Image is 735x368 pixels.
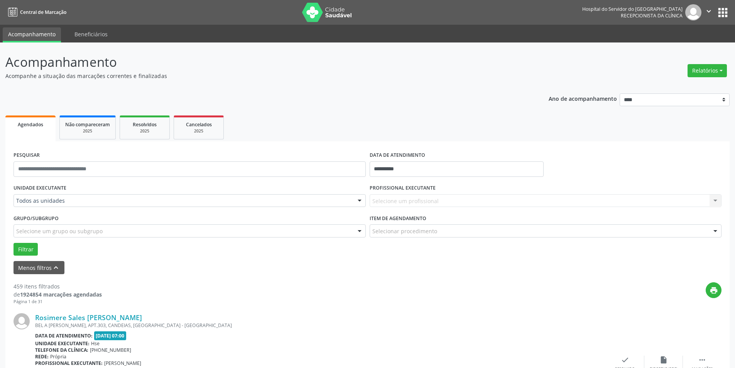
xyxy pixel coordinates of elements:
span: [PHONE_NUMBER] [90,347,131,353]
label: UNIDADE EXECUTANTE [14,182,66,194]
span: [PERSON_NAME] [104,360,141,366]
div: 459 itens filtrados [14,282,102,290]
span: Resolvidos [133,121,157,128]
button: apps [716,6,730,19]
i: check [621,356,629,364]
a: Beneficiários [69,27,113,41]
button: Relatórios [688,64,727,77]
div: 2025 [65,128,110,134]
img: img [685,4,701,20]
a: Acompanhamento [3,27,61,42]
label: Item de agendamento [370,212,426,224]
button:  [701,4,716,20]
a: Rosimere Sales [PERSON_NAME] [35,313,142,322]
div: de [14,290,102,298]
b: Rede: [35,353,49,360]
span: Recepcionista da clínica [621,12,683,19]
span: Cancelados [186,121,212,128]
label: Grupo/Subgrupo [14,212,59,224]
span: [DATE] 07:00 [94,331,127,340]
span: Todos as unidades [16,197,350,205]
span: Hse [91,340,100,347]
button: print [706,282,721,298]
img: img [14,313,30,329]
span: Agendados [18,121,43,128]
i: insert_drive_file [659,356,668,364]
button: Filtrar [14,243,38,256]
span: Não compareceram [65,121,110,128]
div: Hospital do Servidor do [GEOGRAPHIC_DATA] [582,6,683,12]
div: 2025 [179,128,218,134]
p: Acompanhamento [5,53,512,72]
a: Central de Marcação [5,6,66,19]
p: Acompanhe a situação das marcações correntes e finalizadas [5,72,512,80]
label: PESQUISAR [14,149,40,161]
label: PROFISSIONAL EXECUTANTE [370,182,436,194]
span: Central de Marcação [20,9,66,15]
i:  [698,356,706,364]
div: 2025 [125,128,164,134]
span: Selecione um grupo ou subgrupo [16,227,103,235]
span: Própria [50,353,66,360]
div: Página 1 de 31 [14,298,102,305]
b: Data de atendimento: [35,332,93,339]
i:  [705,7,713,15]
p: Ano de acompanhamento [549,93,617,103]
label: DATA DE ATENDIMENTO [370,149,425,161]
b: Unidade executante: [35,340,90,347]
i: keyboard_arrow_up [52,263,60,272]
b: Profissional executante: [35,360,103,366]
span: Selecionar procedimento [372,227,437,235]
i: print [710,286,718,295]
b: Telefone da clínica: [35,347,88,353]
div: BEL A [PERSON_NAME], APT.303, CANDEIAS, [GEOGRAPHIC_DATA] - [GEOGRAPHIC_DATA] [35,322,606,329]
button: Menos filtroskeyboard_arrow_up [14,261,64,275]
strong: 1924854 marcações agendadas [20,291,102,298]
